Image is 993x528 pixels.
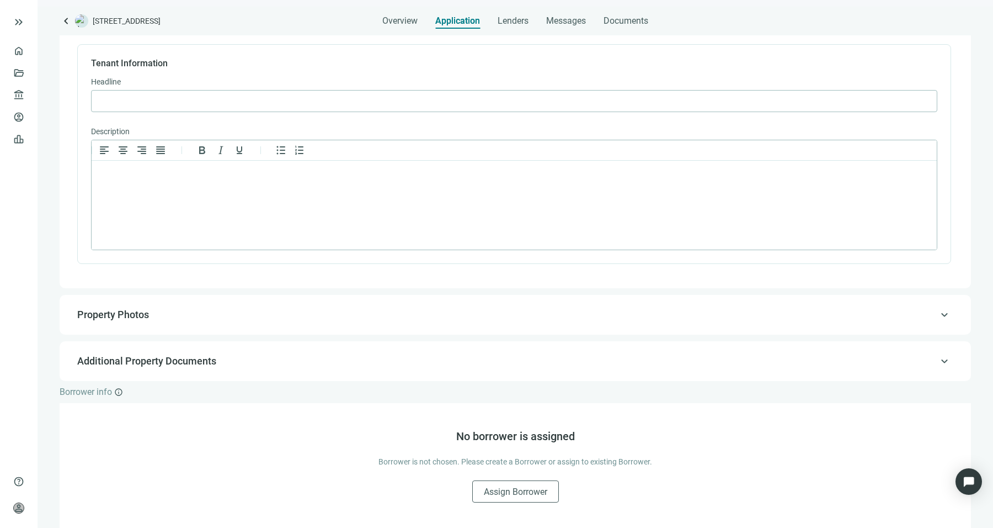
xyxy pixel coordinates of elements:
[546,15,586,26] span: Messages
[12,15,25,29] button: keyboard_double_arrow_right
[378,456,652,467] span: Borrower is not chosen. Please create a Borrower or assign to existing Borrower.
[91,76,121,88] span: Headline
[193,144,211,157] button: Bold
[382,15,418,27] span: Overview
[484,487,547,497] span: Assign Borrower
[456,430,575,443] span: No borrower is assigned
[230,144,249,157] button: Underline
[114,388,123,397] span: info
[91,58,937,69] h4: Tenant Information
[435,15,480,27] span: Application
[75,14,88,28] img: deal-logo
[77,355,216,367] span: Additional Property Documents
[211,144,230,157] button: Italic
[955,468,982,495] div: Open Intercom Messenger
[93,15,161,27] span: [STREET_ADDRESS]
[114,144,132,157] button: Align center
[132,144,151,157] button: Align right
[271,144,290,157] button: Bullet list
[151,144,170,157] button: Justify
[92,161,937,250] iframe: Rich Text Area
[13,503,24,514] span: person
[91,125,130,138] span: Description
[498,15,528,27] span: Lenders
[60,387,112,397] span: Borrower info
[77,309,149,320] span: Property Photos
[604,15,648,27] span: Documents
[95,144,114,157] button: Align left
[472,481,559,503] button: Assign Borrower
[290,144,309,157] button: Numbered list
[13,89,21,101] span: account_balance
[13,476,24,487] span: help
[60,14,73,28] a: keyboard_arrow_left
